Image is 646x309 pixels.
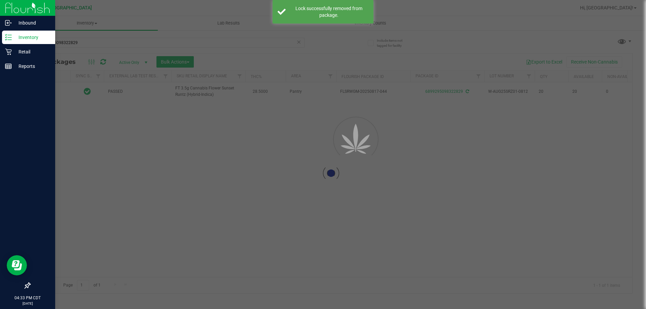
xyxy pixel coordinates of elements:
[289,5,368,18] div: Lock successfully removed from package.
[5,20,12,26] inline-svg: Inbound
[12,62,52,70] p: Reports
[7,255,27,275] iframe: Resource center
[12,19,52,27] p: Inbound
[5,48,12,55] inline-svg: Retail
[5,34,12,41] inline-svg: Inventory
[5,63,12,70] inline-svg: Reports
[3,301,52,306] p: [DATE]
[12,48,52,56] p: Retail
[3,295,52,301] p: 04:33 PM CDT
[12,33,52,41] p: Inventory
